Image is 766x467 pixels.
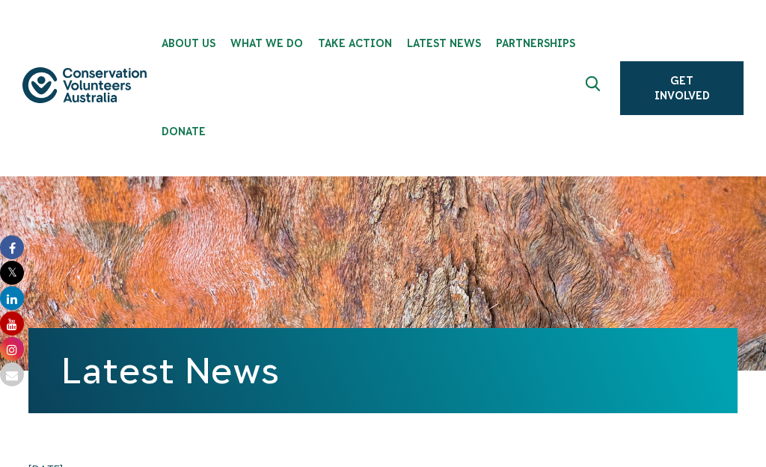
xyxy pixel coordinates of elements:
[407,37,481,49] span: Latest News
[577,70,613,106] button: Expand search box Close search box
[318,37,392,49] span: Take Action
[620,61,744,115] a: Get Involved
[496,37,575,49] span: Partnerships
[586,76,604,100] span: Expand search box
[22,67,147,103] img: logo.svg
[61,350,279,391] a: Latest News
[162,37,215,49] span: About Us
[162,126,206,137] span: Donate
[230,37,303,49] span: What We Do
